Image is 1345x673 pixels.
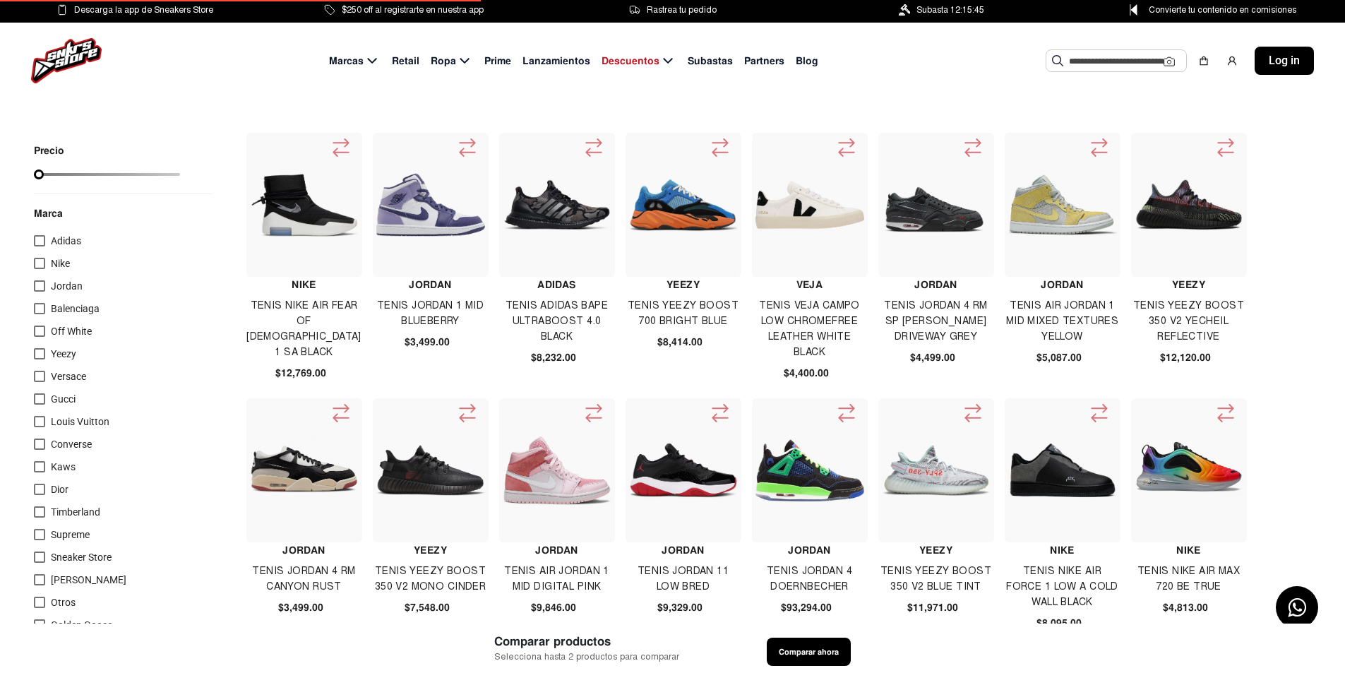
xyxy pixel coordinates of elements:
[1125,4,1142,16] img: Control Point Icon
[1198,55,1209,66] img: shopping
[1135,441,1243,501] img: Tenis Nike Air Max 720 Be True
[629,179,738,232] img: Tenis Yeezy Boost 700 Bright Blue
[882,416,991,525] img: Tenis Yeezy Boost 350 V2 Blue Tint
[484,54,511,69] span: Prime
[51,303,100,314] span: Balenciaga
[499,542,614,558] h4: Jordan
[342,2,484,18] span: $250 off al registrarte en nuestra app
[910,350,955,365] span: $4,499.00
[34,145,180,155] p: Precio
[51,597,76,608] span: Otros
[657,335,703,350] span: $8,414.00
[499,277,614,292] h4: Adidas
[431,54,456,69] span: Ropa
[752,542,867,558] h4: Jordan
[784,366,829,381] span: $4,400.00
[878,298,993,345] h4: TENIS JORDAN 4 RM SP [PERSON_NAME] DRIVEWAY GREY
[626,542,741,558] h4: Jordan
[51,371,86,382] span: Versace
[1005,277,1120,292] h4: Jordan
[51,348,76,359] span: Yeezy
[1036,350,1082,365] span: $5,087.00
[51,619,112,631] span: Golden Goose
[522,54,590,69] span: Lanzamientos
[878,277,993,292] h4: Jordan
[1269,52,1300,69] span: Log in
[503,416,611,525] img: Tenis Air Jordan 1 Mid Digital Pink
[531,350,576,365] span: $8,232.00
[499,298,614,345] h4: Tenis Adidas Bape Ultraboost 4.0 Black
[1036,616,1082,631] span: $8,095.00
[781,600,832,615] span: $93,294.00
[329,54,364,69] span: Marcas
[1131,298,1246,345] h4: Tenis Yeezy Boost 350 V2 Yecheil Reflective
[1005,542,1120,558] h4: Nike
[752,564,867,595] h4: Tenis Jordan 4 Doernbecher
[376,416,485,525] img: Tenis Yeezy Boost 350 V2 Mono Cinder
[373,542,488,558] h4: Yeezy
[602,54,659,69] span: Descuentos
[51,258,70,269] span: Nike
[1149,2,1296,18] span: Convierte tu contenido en comisiones
[246,298,361,360] h4: Tenis Nike Air Fear Of [DEMOGRAPHIC_DATA] 1 Sa Black
[250,173,359,237] img: Tenis Nike Air Fear Of God 1 Sa Black
[373,277,488,292] h4: Jordan
[51,574,126,585] span: [PERSON_NAME]
[1226,55,1238,66] img: user
[657,600,703,615] span: $9,329.00
[31,38,102,83] img: logo
[755,150,864,259] img: TENIS VEJA CAMPO LOW CHROMEFREE LEATHER WHITE BLACK
[1164,56,1175,67] img: Cámara
[647,2,717,18] span: Rastrea tu pedido
[744,54,784,69] span: Partners
[51,280,83,292] span: Jordan
[1052,55,1063,66] img: Buscar
[278,600,323,615] span: $3,499.00
[629,416,738,525] img: Tenis Jordan 11 Low Bred
[405,335,450,350] span: $3,499.00
[796,54,818,69] span: Blog
[752,277,867,292] h4: VEJA
[1160,350,1211,365] span: $12,120.00
[626,298,741,329] h4: Tenis Yeezy Boost 700 Bright Blue
[246,542,361,558] h4: Jordan
[373,564,488,595] h4: Tenis Yeezy Boost 350 V2 Mono Cinder
[246,564,361,595] h4: TENIS JORDAN 4 RM CANYON RUST
[51,439,92,450] span: Converse
[250,416,359,525] img: TENIS JORDAN 4 RM CANYON RUST
[626,564,741,595] h4: Tenis Jordan 11 Low Bred
[494,633,679,650] span: Comparar productos
[1005,298,1120,345] h4: Tenis Air Jordan 1 Mid Mixed Textures Yellow
[752,298,867,360] h4: TENIS VEJA CAMPO LOW CHROMEFREE LEATHER WHITE BLACK
[499,564,614,595] h4: Tenis Air Jordan 1 Mid Digital Pink
[907,600,958,615] span: $11,971.00
[51,552,112,563] span: Sneaker Store
[626,277,741,292] h4: Yeezy
[1008,416,1117,525] img: Tenis Nike Air Force 1 Low A Cold Wall Black
[51,393,76,405] span: Gucci
[405,600,450,615] span: $7,548.00
[51,326,92,337] span: Off White
[246,277,361,292] h4: Nike
[916,2,984,18] span: Subasta 12:15:45
[1131,564,1246,595] h4: Tenis Nike Air Max 720 Be True
[51,235,81,246] span: Adidas
[1005,564,1120,610] h4: Tenis Nike Air Force 1 Low A Cold Wall Black
[755,439,864,501] img: Tenis Jordan 4 Doernbecher
[767,638,851,666] button: Comparar ahora
[1131,277,1246,292] h4: Yeezy
[494,650,679,664] span: Selecciona hasta 2 productos para comparar
[51,461,76,472] span: Kaws
[1135,150,1243,259] img: Tenis Yeezy Boost 350 V2 Yecheil Reflective
[531,600,576,615] span: $9,846.00
[503,150,611,259] img: Tenis Adidas Bape Ultraboost 4.0 Black
[1163,600,1208,615] span: $4,813.00
[275,366,326,381] span: $12,769.00
[373,298,488,329] h4: TENIS JORDAN 1 MID BLUEBERRY
[34,206,213,221] p: Marca
[1008,150,1117,259] img: Tenis Air Jordan 1 Mid Mixed Textures Yellow
[51,506,100,518] span: Timberland
[878,542,993,558] h4: Yeezy
[51,529,90,540] span: Supreme
[392,54,419,69] span: Retail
